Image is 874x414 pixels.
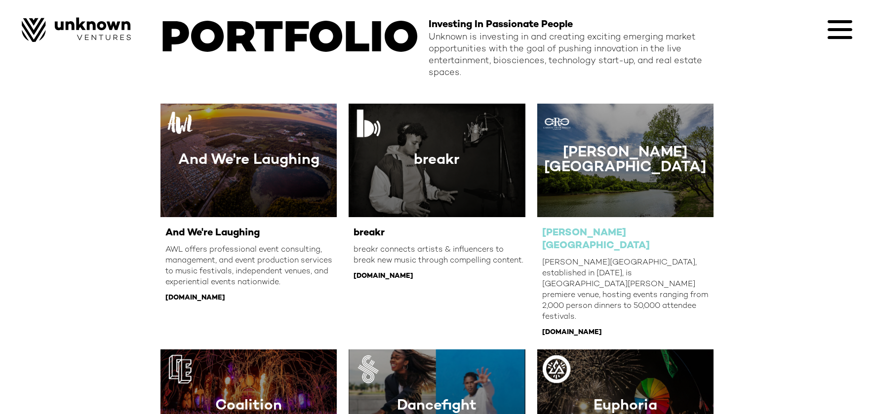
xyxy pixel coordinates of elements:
a: breakrbreakrbreakr connects artists & influencers to break new music through compelling content.[... [349,104,525,281]
div: Dancefight [397,399,477,414]
div: Euphoria [594,399,657,414]
h1: PORTFOLIO [160,19,419,79]
div: breakr [354,227,525,240]
div: And We're Laughing [165,227,337,240]
a: [PERSON_NAME][GEOGRAPHIC_DATA][PERSON_NAME][GEOGRAPHIC_DATA][PERSON_NAME][GEOGRAPHIC_DATA], estab... [537,104,714,338]
div: Coalition [215,399,282,414]
div: [PERSON_NAME][GEOGRAPHIC_DATA], established in [DATE], is [GEOGRAPHIC_DATA][PERSON_NAME] premiere... [542,258,714,323]
div: breakr [414,153,460,168]
div: [PERSON_NAME][GEOGRAPHIC_DATA] [544,146,707,175]
div: breakr connects artists & influencers to break new music through compelling content. [354,245,525,266]
div: [DOMAIN_NAME] [354,271,525,281]
div: And We're Laughing [178,153,319,168]
div: [DOMAIN_NAME] [542,328,714,338]
img: Image of Unknown Ventures Logo. [22,17,131,42]
div: [DOMAIN_NAME] [165,293,337,303]
div: [PERSON_NAME][GEOGRAPHIC_DATA] [542,227,714,253]
a: And We're LaughingAnd We're LaughingAWL offers professional event consulting, management, and eve... [160,104,337,303]
div: AWL offers professional event consulting, management, and event production services to music fest... [165,245,337,288]
div: Unknown is investing in and creating exciting emerging market opportunities with the goal of push... [429,32,714,79]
